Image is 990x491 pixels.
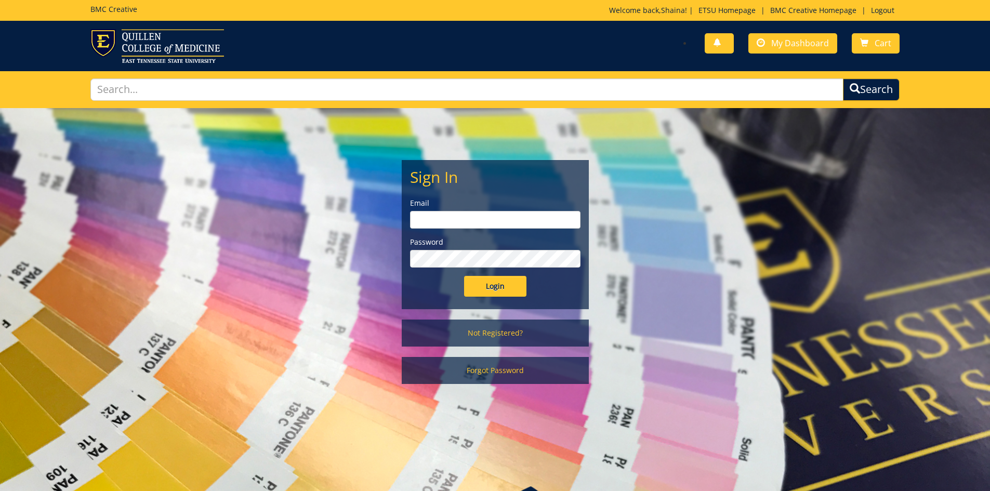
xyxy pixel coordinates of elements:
[464,276,526,297] input: Login
[875,37,891,49] span: Cart
[693,5,761,15] a: ETSU Homepage
[90,78,844,101] input: Search...
[866,5,900,15] a: Logout
[771,37,829,49] span: My Dashboard
[765,5,862,15] a: BMC Creative Homepage
[90,29,224,63] img: ETSU logo
[661,5,685,15] a: Shaina
[843,78,900,101] button: Search
[410,168,580,185] h2: Sign In
[402,357,589,384] a: Forgot Password
[410,198,580,208] label: Email
[748,33,837,54] a: My Dashboard
[609,5,900,16] p: Welcome back, ! | | |
[852,33,900,54] a: Cart
[410,237,580,247] label: Password
[402,320,589,347] a: Not Registered?
[90,5,137,13] h5: BMC Creative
